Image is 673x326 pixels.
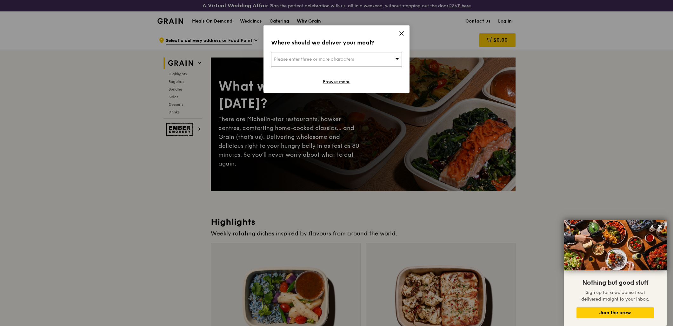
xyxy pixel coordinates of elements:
[655,221,665,232] button: Close
[274,57,354,62] span: Please enter three or more characters
[581,290,649,302] span: Sign up for a welcome treat delivered straight to your inbox.
[564,220,667,270] img: DSC07876-Edit02-Large.jpeg
[582,279,648,287] span: Nothing but good stuff
[323,79,350,85] a: Browse menu
[271,38,402,47] div: Where should we deliver your meal?
[576,307,654,318] button: Join the crew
